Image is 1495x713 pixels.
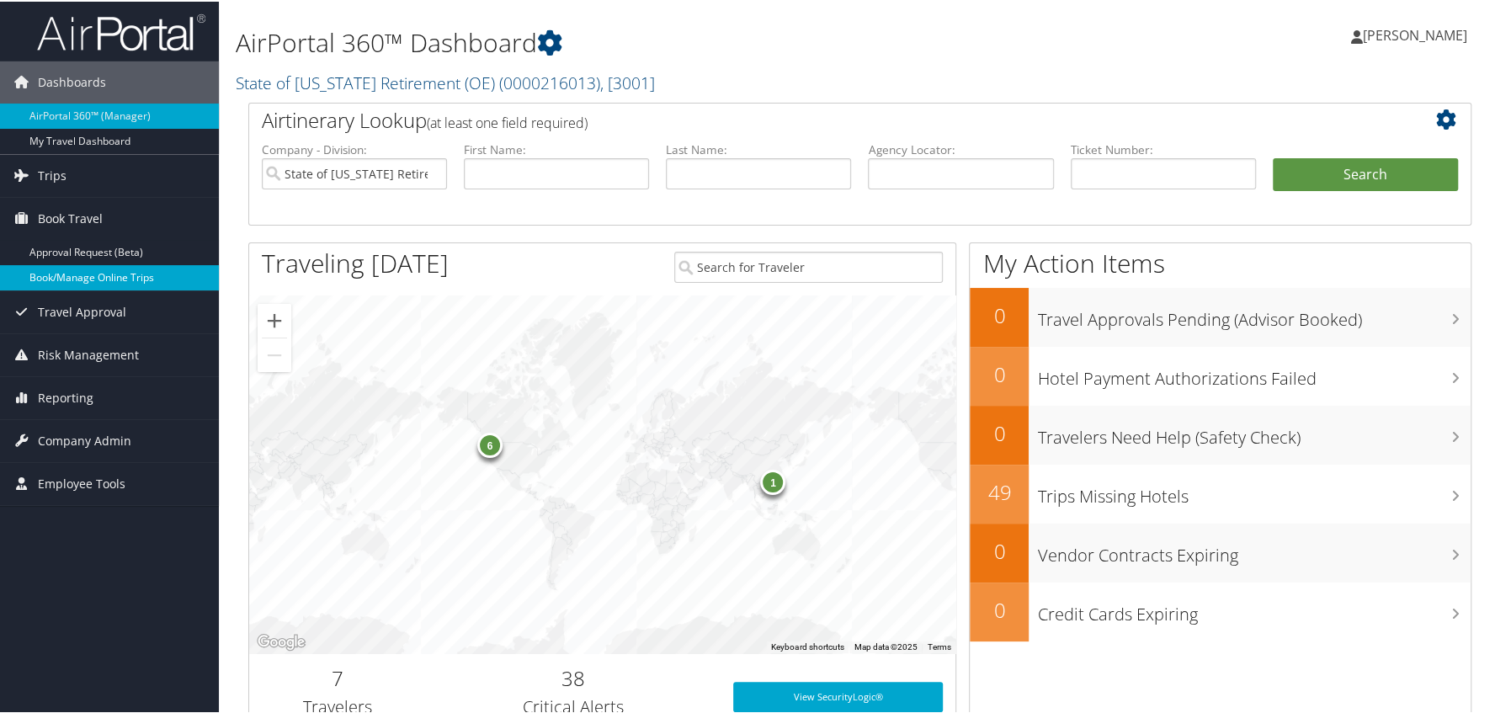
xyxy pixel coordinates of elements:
[1037,593,1471,625] h3: Credit Cards Expiring
[970,345,1471,404] a: 0Hotel Payment Authorizations Failed
[38,60,106,102] span: Dashboards
[38,290,126,332] span: Travel Approval
[970,476,1029,505] h2: 49
[1037,475,1471,507] h3: Trips Missing Hotels
[1037,357,1471,389] h3: Hotel Payment Authorizations Failed
[258,302,291,336] button: Zoom in
[666,140,851,157] label: Last Name:
[38,333,139,375] span: Risk Management
[970,463,1471,522] a: 49Trips Missing Hotels
[439,662,708,691] h2: 38
[970,300,1029,328] h2: 0
[1071,140,1256,157] label: Ticket Number:
[37,11,205,51] img: airportal-logo.png
[970,522,1471,581] a: 0Vendor Contracts Expiring
[674,250,944,281] input: Search for Traveler
[464,140,649,157] label: First Name:
[927,641,950,650] a: Terms (opens in new tab)
[253,630,309,652] img: Google
[1351,8,1484,59] a: [PERSON_NAME]
[38,153,67,195] span: Trips
[1037,534,1471,566] h3: Vendor Contracts Expiring
[760,468,785,493] div: 1
[253,630,309,652] a: Open this area in Google Maps (opens a new window)
[258,337,291,370] button: Zoom out
[38,375,93,418] span: Reporting
[1037,298,1471,330] h3: Travel Approvals Pending (Advisor Booked)
[970,581,1471,640] a: 0Credit Cards Expiring
[262,244,449,279] h1: Traveling [DATE]
[970,418,1029,446] h2: 0
[1273,157,1458,190] button: Search
[1037,416,1471,448] h3: Travelers Need Help (Safety Check)
[262,104,1356,133] h2: Airtinerary Lookup
[427,112,588,130] span: (at least one field required)
[868,140,1053,157] label: Agency Locator:
[600,70,655,93] span: , [ 3001 ]
[262,662,413,691] h2: 7
[970,404,1471,463] a: 0Travelers Need Help (Safety Check)
[38,461,125,503] span: Employee Tools
[970,359,1029,387] h2: 0
[854,641,917,650] span: Map data ©2025
[771,640,843,652] button: Keyboard shortcuts
[1363,24,1467,43] span: [PERSON_NAME]
[733,680,944,710] a: View SecurityLogic®
[262,140,447,157] label: Company - Division:
[499,70,600,93] span: ( 0000216013 )
[970,535,1029,564] h2: 0
[236,70,655,93] a: State of [US_STATE] Retirement (OE)
[970,594,1029,623] h2: 0
[970,244,1471,279] h1: My Action Items
[970,286,1471,345] a: 0Travel Approvals Pending (Advisor Booked)
[236,24,1068,59] h1: AirPortal 360™ Dashboard
[477,431,503,456] div: 6
[38,196,103,238] span: Book Travel
[38,418,131,460] span: Company Admin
